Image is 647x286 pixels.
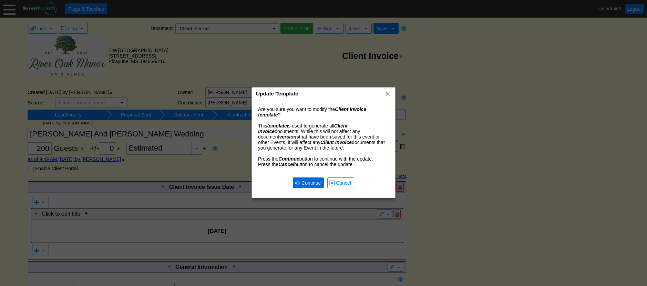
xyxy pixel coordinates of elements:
[320,140,352,145] i: Client Invoice
[278,162,294,167] i: Cancel
[258,156,389,162] div: Press the button to continue with the update.
[258,123,348,134] i: Client Invoice
[258,162,389,167] div: Press the button to cancel the update.
[258,106,366,118] i: Client Invoice template
[329,179,352,186] span: Cancel
[256,91,298,96] span: Update Template
[278,156,299,162] i: Continue
[335,180,352,186] span: Cancel
[267,123,287,129] i: template
[279,134,299,140] i: versions
[295,179,322,186] span: Continue
[300,180,322,186] span: Continue
[258,106,389,151] div: Are you sure you want to modify the ? This is used to generate all documents. While this will not...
